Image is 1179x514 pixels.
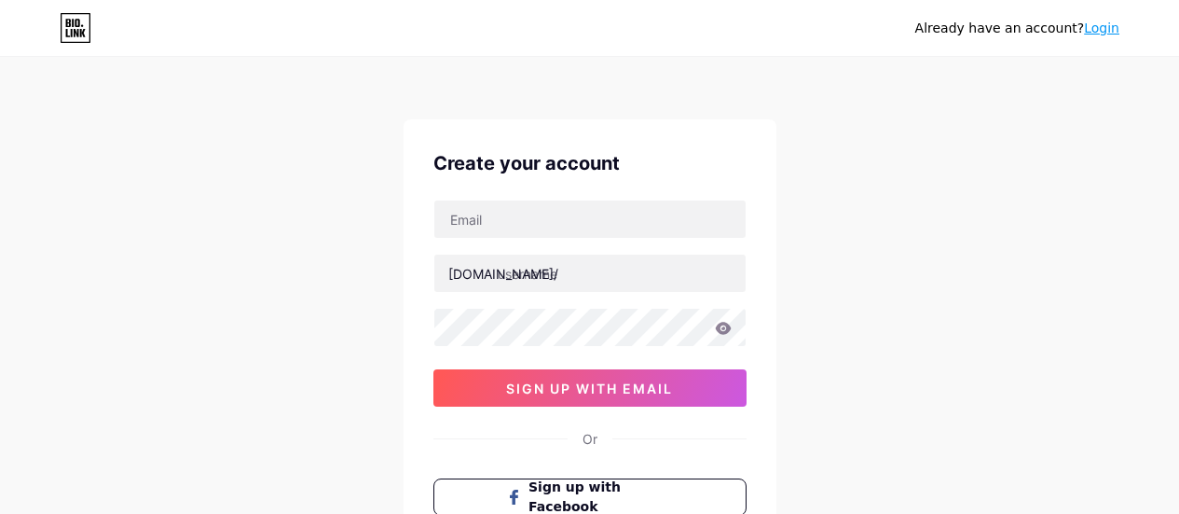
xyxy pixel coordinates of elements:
[433,369,747,407] button: sign up with email
[583,429,597,449] div: Or
[434,255,746,292] input: username
[1084,21,1119,35] a: Login
[433,149,747,177] div: Create your account
[506,381,673,396] span: sign up with email
[448,264,558,284] div: [DOMAIN_NAME]/
[915,19,1119,38] div: Already have an account?
[434,201,746,238] input: Email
